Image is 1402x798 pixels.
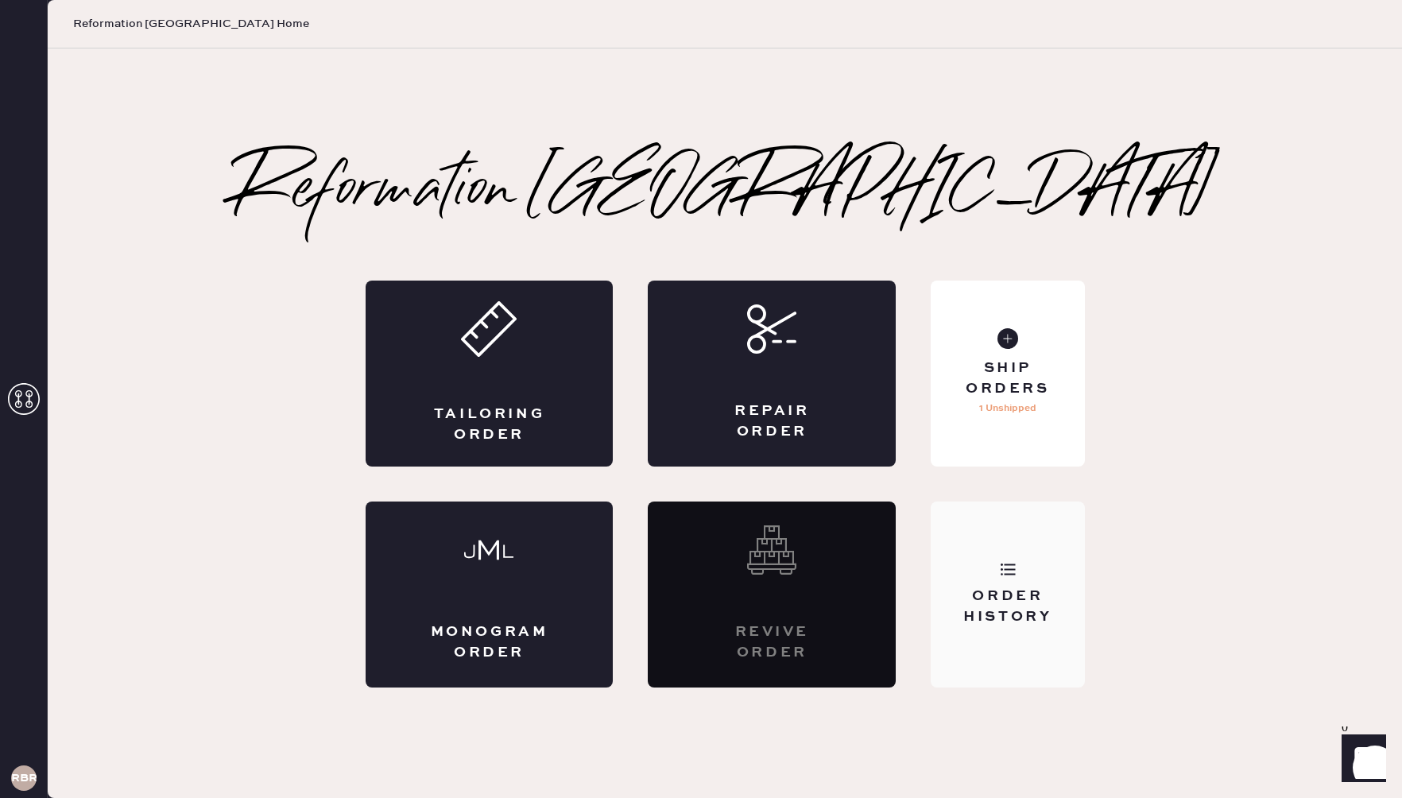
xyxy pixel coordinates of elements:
div: Ship Orders [943,358,1071,398]
h3: RBRA [11,773,37,784]
div: Revive order [711,622,832,662]
p: 1 Unshipped [979,399,1036,418]
iframe: Front Chat [1326,726,1395,795]
div: Monogram Order [429,622,550,662]
div: Order History [943,587,1071,626]
h2: Reformation [GEOGRAPHIC_DATA] [234,160,1217,223]
span: Reformation [GEOGRAPHIC_DATA] Home [73,16,309,32]
div: Interested? Contact us at care@hemster.co [648,502,896,688]
div: Tailoring Order [429,405,550,444]
div: Repair Order [711,401,832,441]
